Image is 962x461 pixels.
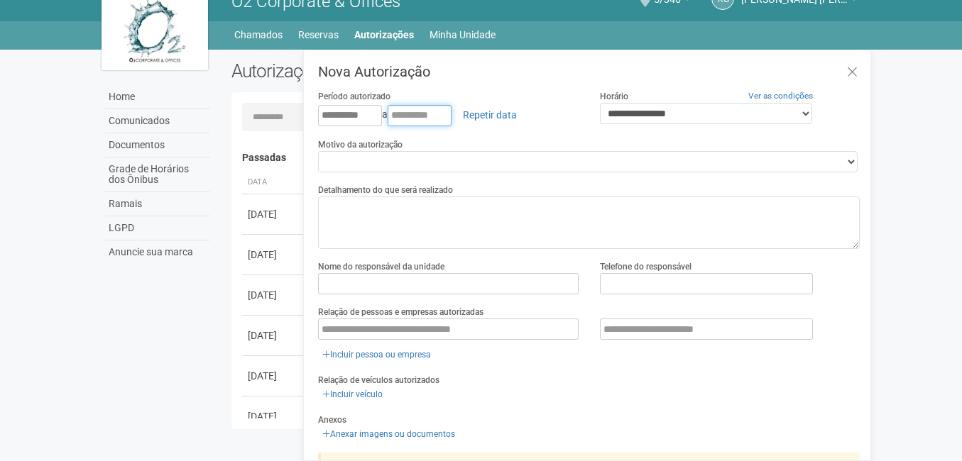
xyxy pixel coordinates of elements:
div: [DATE] [248,288,300,302]
label: Detalhamento do que será realizado [318,184,453,196]
label: Anexos [318,413,346,426]
a: Documentos [105,133,210,157]
div: [DATE] [248,409,300,423]
a: Ver as condições [748,91,813,101]
a: Incluir veículo [318,387,387,402]
label: Período autorizado [318,90,390,103]
a: Home [105,85,210,109]
label: Nome do responsável da unidade [318,260,444,273]
div: a [318,103,579,127]
div: [DATE] [248,328,300,343]
label: Horário [600,90,628,103]
a: Grade de Horários dos Ônibus [105,157,210,192]
th: Data [242,171,306,194]
h4: Passadas [242,152,851,163]
a: LGPD [105,216,210,240]
a: Repetir data [454,103,526,127]
a: Anexar imagens ou documentos [318,426,459,442]
label: Motivo da autorização [318,138,403,151]
a: Incluir pessoa ou empresa [318,347,435,362]
h3: Nova Autorização [318,65,860,79]
h2: Autorizações [231,60,535,82]
a: Minha Unidade [430,25,496,45]
a: Comunicados [105,109,210,133]
label: Relação de veículos autorizados [318,374,439,387]
a: Ramais [105,192,210,216]
div: [DATE] [248,369,300,383]
a: Reservas [298,25,339,45]
div: [DATE] [248,207,300,221]
a: Anuncie sua marca [105,240,210,264]
div: [DATE] [248,248,300,262]
label: Relação de pessoas e empresas autorizadas [318,306,483,318]
a: Chamados [234,25,283,45]
a: Autorizações [354,25,414,45]
label: Telefone do responsável [600,260,692,273]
